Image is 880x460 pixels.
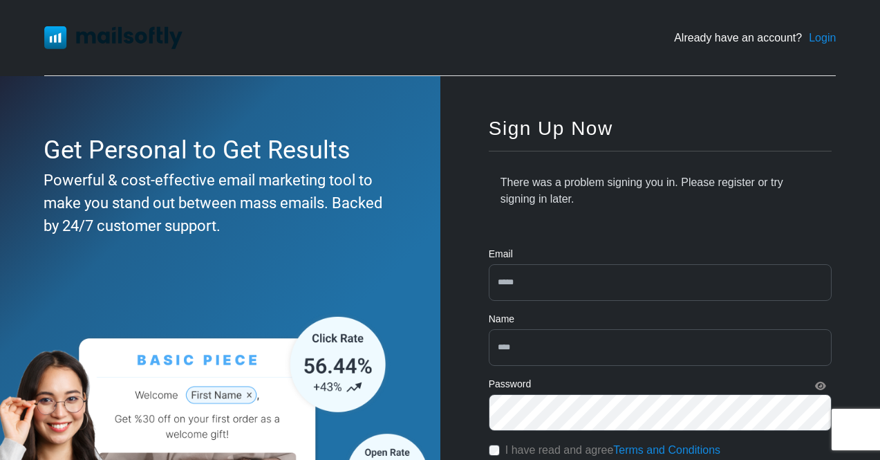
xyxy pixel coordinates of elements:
div: There was a problem signing you in. Please register or try signing in later. [489,163,832,219]
a: Login [809,30,836,46]
label: Email [489,247,513,261]
i: Show Password [815,381,826,391]
label: Password [489,377,531,392]
div: Get Personal to Get Results [44,131,390,169]
label: Name [489,312,514,326]
div: Already have an account? [674,30,836,46]
div: Powerful & cost-effective email marketing tool to make you stand out between mass emails. Backed ... [44,169,390,237]
a: Terms and Conditions [613,444,720,456]
label: I have read and agree [505,442,720,459]
img: Mailsoftly [44,26,182,48]
span: Sign Up Now [489,118,613,139]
